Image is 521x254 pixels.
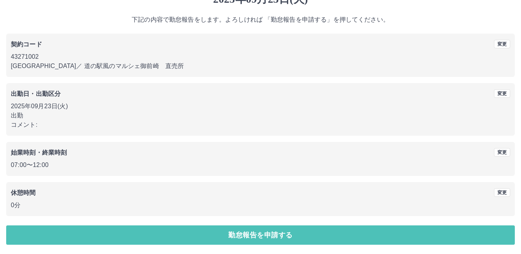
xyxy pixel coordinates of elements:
p: 07:00 〜 12:00 [11,160,510,170]
button: 勤怠報告を申請する [6,225,515,245]
b: 休憩時間 [11,189,36,196]
b: 始業時刻・終業時刻 [11,149,67,156]
button: 変更 [494,188,510,197]
p: 出勤 [11,111,510,120]
p: 下記の内容で勤怠報告をします。よろしければ 「勤怠報告を申請する」を押してください。 [6,15,515,24]
button: 変更 [494,148,510,157]
p: 43271002 [11,52,510,61]
button: 変更 [494,89,510,98]
b: 契約コード [11,41,42,48]
button: 変更 [494,40,510,48]
p: [GEOGRAPHIC_DATA] ／ 道の駅風のマルシェ御前崎 直売所 [11,61,510,71]
p: 0分 [11,201,510,210]
p: コメント: [11,120,510,130]
p: 2025年09月23日(火) [11,102,510,111]
b: 出勤日・出勤区分 [11,90,61,97]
